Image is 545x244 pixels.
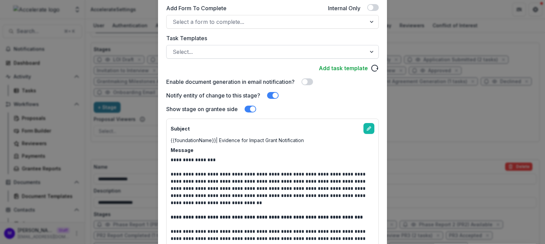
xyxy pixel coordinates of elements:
[166,78,295,86] label: Enable document generation in email notification?
[319,64,368,72] a: Add task template
[363,123,374,134] a: edit-email-template
[171,137,304,144] p: {{foundationName}}| Evidence for Impact Grant Notification
[328,4,360,12] label: Internal Only
[171,125,190,132] p: Subject
[166,4,227,12] label: Add Form To Complete
[371,64,379,72] svg: reload
[166,91,260,100] label: Notify entity of change to this stage?
[171,147,193,154] p: Message
[166,105,238,113] label: Show stage on grantee side
[166,34,375,42] label: Task Templates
